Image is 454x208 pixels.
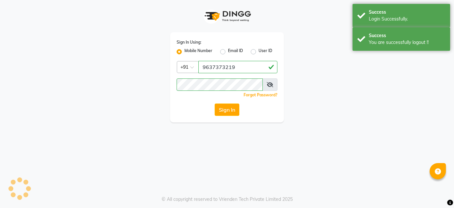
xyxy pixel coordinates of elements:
div: You are successfully logout !! [369,39,445,46]
label: Email ID [228,48,243,56]
a: Forgot Password? [244,92,277,97]
iframe: chat widget [427,182,447,201]
label: User ID [259,48,272,56]
label: Sign In Using: [177,39,201,45]
input: Username [177,78,263,91]
div: Login Successfully. [369,16,445,22]
button: Sign In [215,104,239,116]
label: Mobile Number [184,48,212,56]
input: Username [198,61,277,73]
img: logo1.svg [201,7,253,26]
div: Success [369,9,445,16]
div: Success [369,32,445,39]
